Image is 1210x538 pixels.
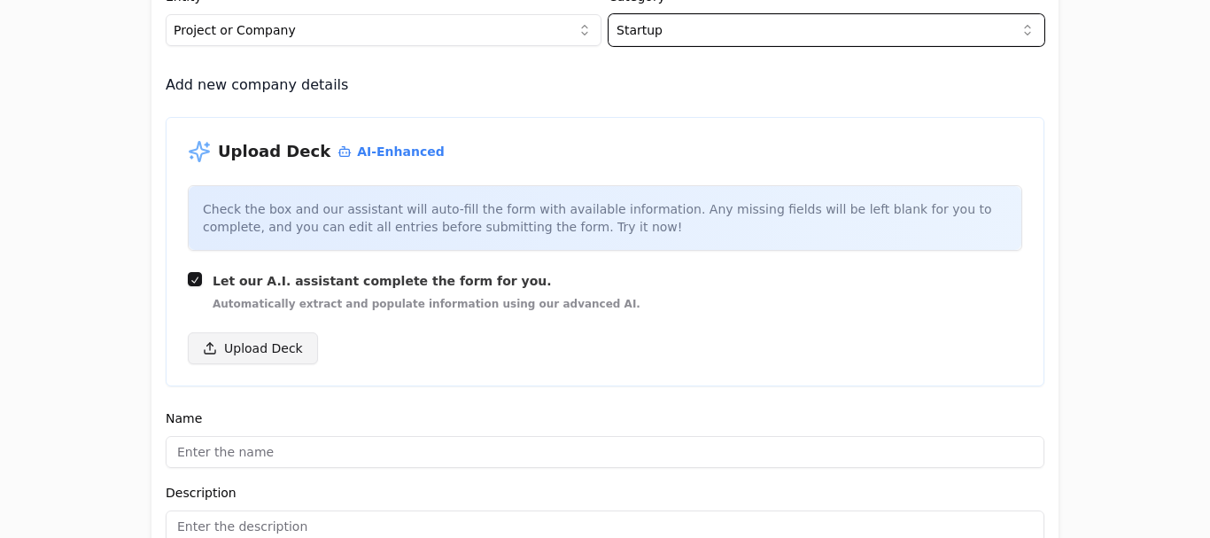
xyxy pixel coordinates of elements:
h3: Add new company details [166,74,348,96]
button: Upload Deck [188,332,318,364]
input: Enter the name [166,436,1044,468]
span: AI-Enhanced [337,143,445,160]
label: Name [166,411,202,425]
h2: Upload Deck [218,139,330,164]
span: Let our A.I. assistant complete the form for you. [213,272,640,290]
span: Automatically extract and populate information using our advanced AI. [213,297,640,311]
label: Description [166,486,237,500]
